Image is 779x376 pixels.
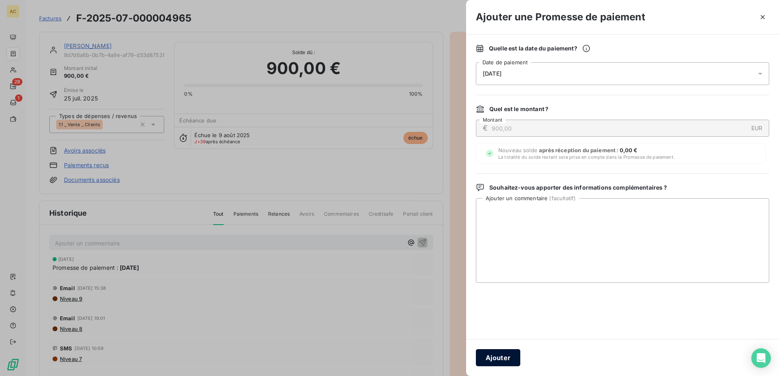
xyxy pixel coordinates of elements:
span: après réception du paiement : [539,147,620,153]
button: Ajouter [476,349,520,366]
span: Quel est le montant ? [489,105,548,113]
span: Quelle est la date du paiement ? [489,44,590,52]
h3: Ajouter une Promesse de paiement [476,10,645,24]
div: Open Intercom Messenger [751,348,771,368]
span: Souhaitez-vous apporter des informations complémentaires ? [489,184,667,192]
span: La totalité du solde restant sera prise en compte dans la Promesse de paiement. [498,154,675,160]
span: Nouveau solde [498,147,675,160]
span: [DATE] [483,70,502,77]
span: 0,00 € [620,147,638,153]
